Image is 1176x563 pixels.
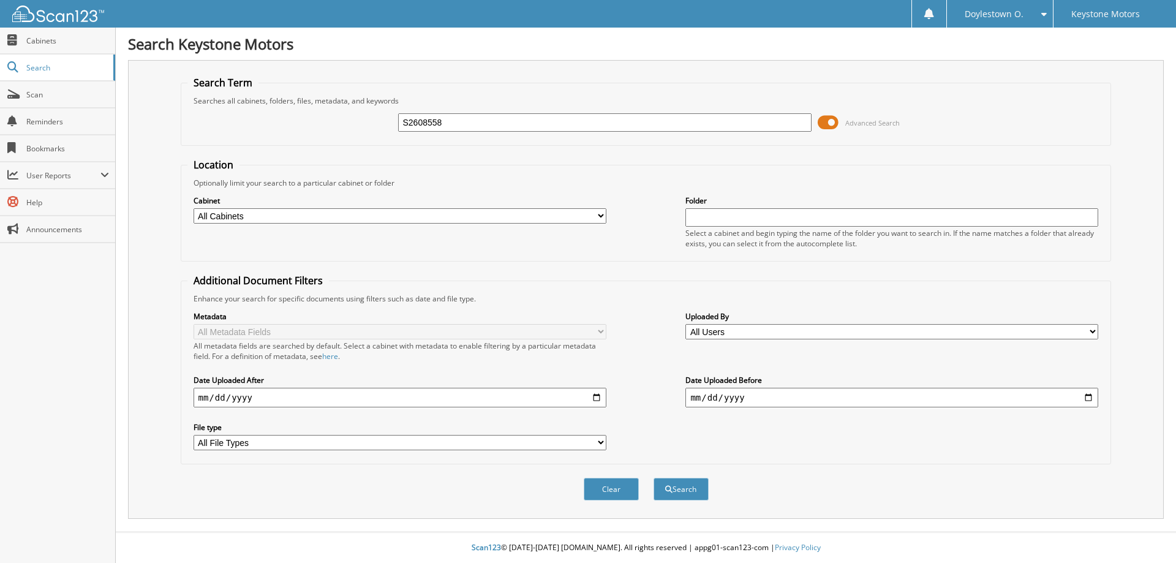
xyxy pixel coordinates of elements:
div: Enhance your search for specific documents using filters such as date and file type. [187,293,1105,304]
span: Keystone Motors [1071,10,1140,18]
span: Search [26,62,107,73]
span: Doylestown O. [965,10,1023,18]
img: scan123-logo-white.svg [12,6,104,22]
div: © [DATE]-[DATE] [DOMAIN_NAME]. All rights reserved | appg01-scan123-com | [116,533,1176,563]
span: Bookmarks [26,143,109,154]
label: Uploaded By [685,311,1098,322]
div: Select a cabinet and begin typing the name of the folder you want to search in. If the name match... [685,228,1098,249]
a: Privacy Policy [775,542,821,553]
input: start [194,388,606,407]
label: Cabinet [194,195,606,206]
button: Search [654,478,709,501]
span: Reminders [26,116,109,127]
a: here [322,351,338,361]
input: end [685,388,1098,407]
span: Announcements [26,224,109,235]
div: Searches all cabinets, folders, files, metadata, and keywords [187,96,1105,106]
button: Clear [584,478,639,501]
span: Scan123 [472,542,501,553]
label: Date Uploaded Before [685,375,1098,385]
span: User Reports [26,170,100,181]
div: All metadata fields are searched by default. Select a cabinet with metadata to enable filtering b... [194,341,606,361]
span: Help [26,197,109,208]
label: Date Uploaded After [194,375,606,385]
span: Scan [26,89,109,100]
legend: Search Term [187,76,258,89]
div: Optionally limit your search to a particular cabinet or folder [187,178,1105,188]
span: Cabinets [26,36,109,46]
label: Folder [685,195,1098,206]
h1: Search Keystone Motors [128,34,1164,54]
legend: Additional Document Filters [187,274,329,287]
legend: Location [187,158,239,172]
label: File type [194,422,606,433]
span: Advanced Search [845,118,900,127]
label: Metadata [194,311,606,322]
iframe: Chat Widget [1115,504,1176,563]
